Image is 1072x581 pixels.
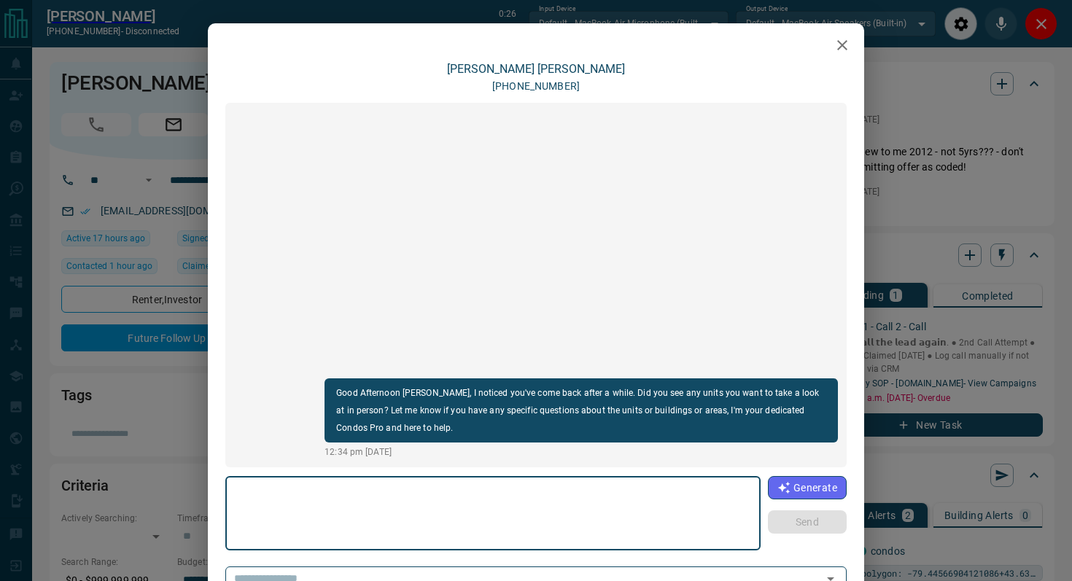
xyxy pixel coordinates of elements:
p: 12:34 pm [DATE] [325,445,838,459]
a: [PERSON_NAME] [PERSON_NAME] [447,62,625,76]
p: [PHONE_NUMBER] [492,79,580,94]
p: Good Afternoon [PERSON_NAME], I noticed you've come back after a while. Did you see any units you... [336,384,826,437]
button: Generate [768,476,847,499]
